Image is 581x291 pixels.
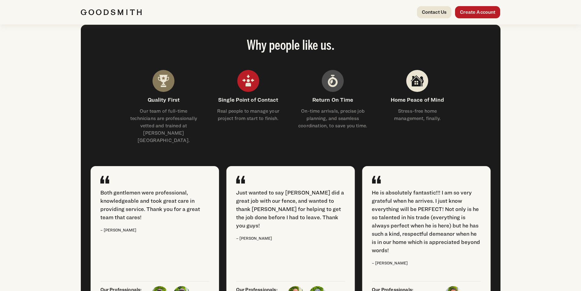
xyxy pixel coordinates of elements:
p: On-time arrivals, precise job planning, and seamless coordination, to save you time. [298,107,368,129]
h4: Return On Time [298,96,368,104]
a: Contact Us [417,6,452,18]
small: – [PERSON_NAME] [372,261,408,265]
a: Create Account [455,6,500,18]
p: Real people to manage your project from start to finish. [213,107,283,122]
div: Both gentlemen were professional, knowledgeable and took great care in providing service. Thank y... [100,188,209,221]
h4: Single Point of Contact [213,96,283,104]
small: – [PERSON_NAME] [100,228,136,232]
h4: Home Peace of Mind [382,96,452,104]
small: – [PERSON_NAME] [236,236,272,241]
h2: Why people like us. [91,39,491,53]
p: Stress-free home management, finally. [382,107,452,122]
img: Quote Icon [100,176,109,184]
img: Goodsmith [81,9,142,15]
p: Our team of full-time technicians are professionally vetted and trained at [PERSON_NAME][GEOGRAPH... [129,107,199,144]
div: He is absolutely fantastic!!! I am so very grateful when he arrives. I just know everything will ... [372,188,481,254]
img: Quote Icon [372,176,381,184]
div: Just wanted to say [PERSON_NAME] did a great job with our fence, and wanted to thank [PERSON_NAME... [236,188,345,230]
h4: Quality First [129,96,199,104]
img: Quote Icon [236,176,245,184]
